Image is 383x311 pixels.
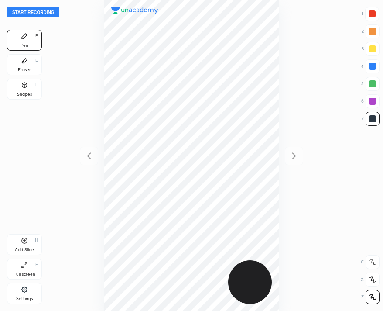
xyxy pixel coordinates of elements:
div: Shapes [17,92,32,97]
div: C [361,255,380,269]
div: P [35,34,38,38]
div: H [35,238,38,242]
div: 4 [361,59,380,73]
div: Full screen [14,272,35,276]
div: 6 [361,94,380,108]
div: Add Slide [15,248,34,252]
div: 3 [362,42,380,56]
div: F [35,263,38,267]
div: Pen [21,43,28,48]
button: Start recording [7,7,59,17]
div: 7 [362,112,380,126]
div: Settings [16,297,33,301]
div: E [35,58,38,62]
div: Eraser [18,68,31,72]
div: 1 [362,7,379,21]
div: 2 [362,24,380,38]
div: L [35,83,38,87]
div: 5 [361,77,380,91]
div: Z [361,290,380,304]
img: logo.38c385cc.svg [111,7,158,14]
div: X [361,273,380,287]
